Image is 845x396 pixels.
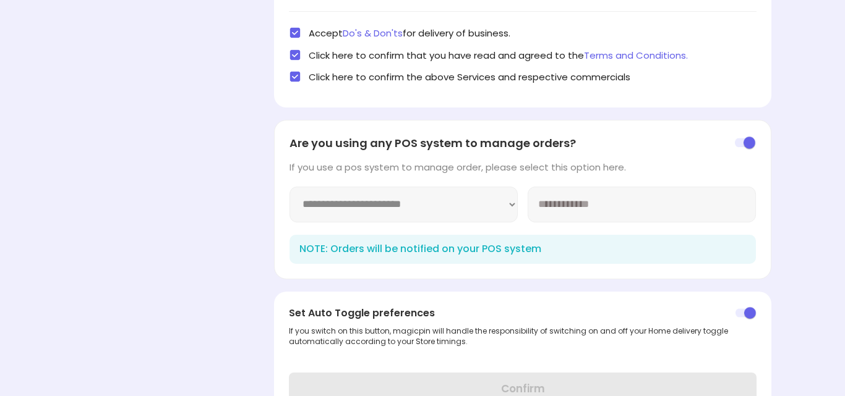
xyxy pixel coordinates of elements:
[289,326,756,347] div: If you switch on this button, magicpin will handle the responsibility of switching on and off you...
[289,49,301,61] img: check
[736,306,757,320] img: pjpZYCU39gJvuxdatW4kArkLHrOpv3x53-IMsG4-PmLRue8W0vkwj7d-qyxTLkUJ2NTKs8Wi_BLD-WXOcR-hvawfdeE4R0UVS...
[584,49,688,62] span: Terms and Conditions.
[289,27,301,39] img: check
[343,27,403,40] span: Do's & Don'ts
[309,27,510,40] span: Accept for delivery of business.
[290,135,576,151] span: Are you using any POS system to manage orders?
[309,49,688,62] span: Click here to confirm that you have read and agreed to the
[290,161,626,174] div: If you use a pos system to manage order, please select this option here.
[290,235,755,264] div: NOTE: Orders will be notified on your POS system
[309,70,630,83] span: Click here to confirm the above Services and respective commercials
[289,70,301,83] img: check
[289,306,435,321] span: Set Auto Toggle preferences
[735,136,756,150] img: toggle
